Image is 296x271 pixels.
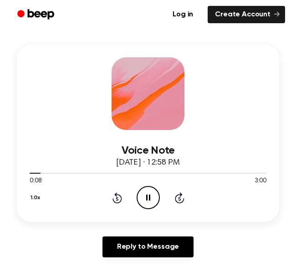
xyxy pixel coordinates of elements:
span: 0:08 [30,176,41,186]
a: Create Account [208,6,285,23]
a: Beep [11,6,62,24]
span: [DATE] · 12:58 PM [116,159,180,167]
a: Log in [163,4,202,25]
button: 1.0x [30,190,43,206]
h3: Voice Note [30,145,266,157]
a: Reply to Message [102,236,194,257]
span: 3:00 [255,176,266,186]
